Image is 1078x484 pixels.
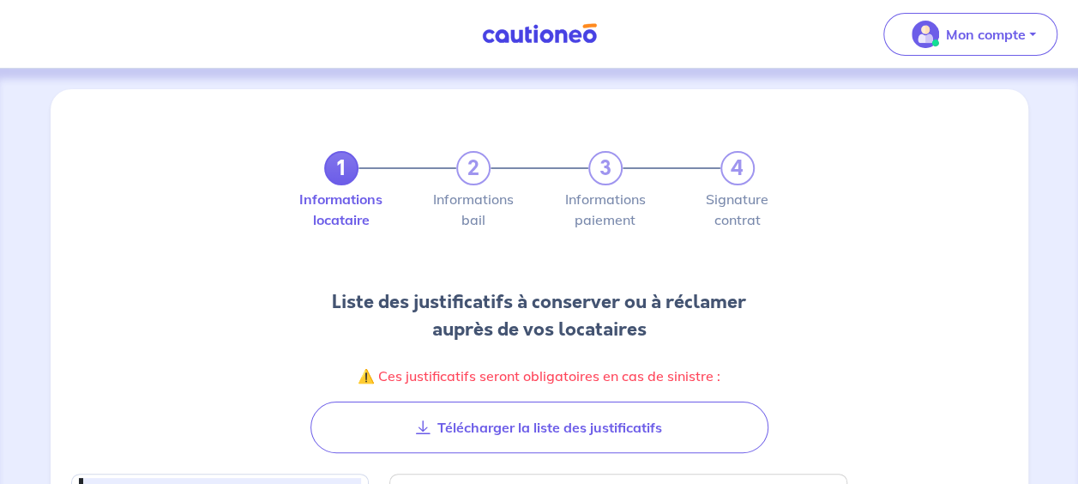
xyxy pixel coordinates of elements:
[588,192,623,227] label: Informations paiement
[456,192,491,227] label: Informations bail
[310,402,768,453] button: Télécharger la liste des justificatifs
[883,13,1057,56] button: illu_account_valid_menu.svgMon compte
[946,24,1026,45] p: Mon compte
[720,192,755,227] label: Signature contrat
[324,151,358,185] a: 1
[310,288,768,343] h2: Liste des justificatifs à conserver ou à réclamer auprès de vos locataires
[310,364,768,388] p: ⚠️ Ces justificatifs seront obligatoires en cas de sinistre :
[324,192,358,227] label: Informations locataire
[475,23,604,45] img: Cautioneo
[912,21,939,48] img: illu_account_valid_menu.svg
